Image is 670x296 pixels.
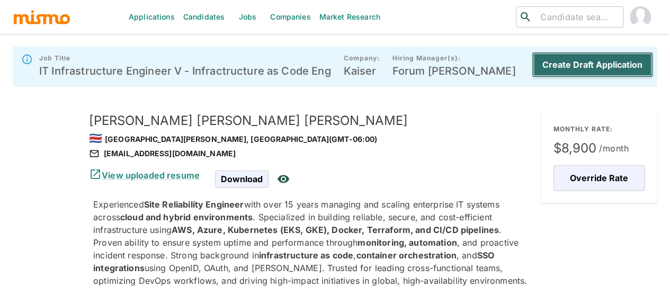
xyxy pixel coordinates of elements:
strong: AWS, Azure, Kubernetes (EKS, GKE), Docker, Terraform, and CI/CD pipelines [172,225,499,235]
div: [EMAIL_ADDRESS][DOMAIN_NAME] [89,147,532,160]
p: Company: [344,54,380,62]
p: MONTHLY RATE: [553,125,645,133]
span: 🇨🇷 [89,132,102,145]
p: Hiring Manager(s): [392,54,516,62]
div: [GEOGRAPHIC_DATA][PERSON_NAME], [GEOGRAPHIC_DATA] (GMT-06:00) [89,129,532,147]
h5: [PERSON_NAME] [PERSON_NAME] [PERSON_NAME] [89,112,532,129]
span: /month [599,141,629,156]
strong: container orchestration [356,250,456,261]
strong: cloud and hybrid environments [120,212,253,222]
strong: infrastructure as code [259,250,353,261]
span: $8,900 [553,140,645,157]
strong: monitoring, automation [358,237,457,248]
h6: IT Infrastructure Engineer V - Infractructure as Code Eng [39,62,331,79]
button: Override Rate [553,165,645,191]
h6: Forum [PERSON_NAME] [392,62,516,79]
img: logo [13,9,71,25]
img: Maia Reyes [630,6,651,28]
p: Job Title [39,54,331,62]
h6: Kaiser [344,62,380,79]
p: Experienced with over 15 years managing and scaling enterprise IT systems across . Specialized in... [93,198,532,287]
span: Download [215,171,269,187]
input: Candidate search [536,10,619,24]
img: hjoi1mf8nrdin95nwv1f4k9oldp6 [13,112,76,176]
button: Create Draft Application [532,52,653,77]
strong: Site Reliability Engineer [144,199,244,210]
a: View uploaded resume [89,170,200,181]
